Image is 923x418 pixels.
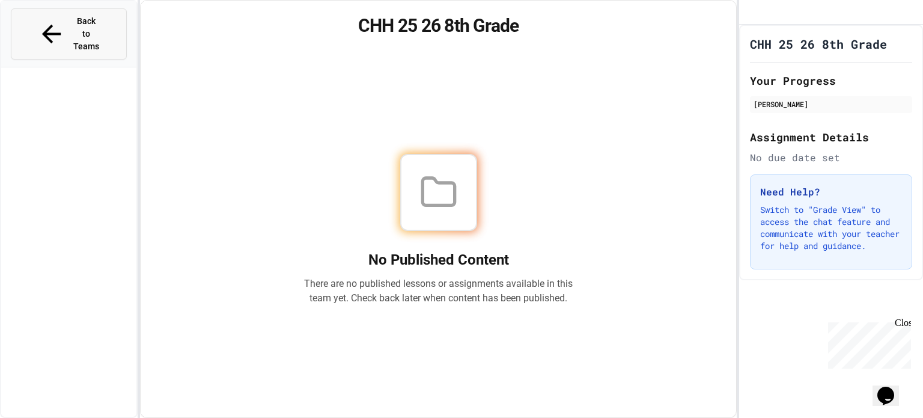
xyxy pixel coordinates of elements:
[754,99,909,109] div: [PERSON_NAME]
[873,370,911,406] iframe: chat widget
[750,150,912,165] div: No due date set
[304,277,573,306] p: There are no published lessons or assignments available in this team yet. Check back later when c...
[823,318,911,369] iframe: chat widget
[304,250,573,269] h2: No Published Content
[750,72,912,89] h2: Your Progress
[750,35,887,52] h1: CHH 25 26 8th Grade
[73,15,101,53] span: Back to Teams
[5,5,83,76] div: Chat with us now!Close
[760,204,902,252] p: Switch to "Grade View" to access the chat feature and communicate with your teacher for help and ...
[760,185,902,199] h3: Need Help?
[750,129,912,146] h2: Assignment Details
[11,8,127,60] button: Back to Teams
[155,15,722,37] h1: CHH 25 26 8th Grade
